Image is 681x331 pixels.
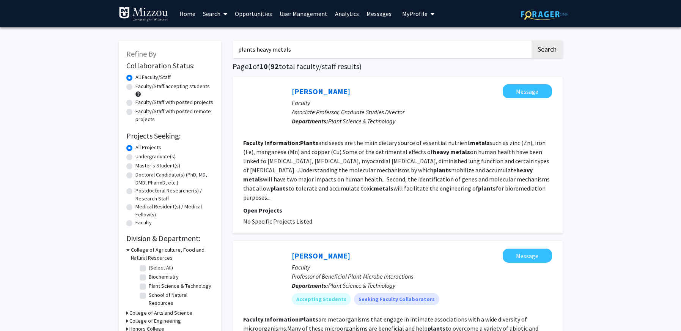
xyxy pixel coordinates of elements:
label: Medical Resident(s) / Medical Fellow(s) [135,203,214,219]
a: User Management [276,0,331,27]
b: metals [374,184,393,192]
a: [PERSON_NAME] [292,251,350,260]
label: School of Natural Resources [149,291,212,307]
b: plants [478,184,496,192]
b: Faculty Information: [243,139,300,147]
label: Faculty/Staff with posted remote projects [135,107,214,123]
b: Plants [300,139,318,147]
b: heavy [433,148,449,156]
span: Plant Science & Technology [328,282,395,289]
span: 92 [271,61,279,71]
a: [PERSON_NAME] [292,87,350,96]
label: Faculty/Staff with posted projects [135,98,213,106]
b: Departments: [292,117,328,125]
label: All Projects [135,143,161,151]
p: Faculty [292,263,552,272]
fg-read-more: and seeds are the main dietary source of essential nutrient such as zinc (Zn), iron (Fe), mangane... [243,139,550,201]
label: (Select All) [149,264,173,272]
mat-chip: Seeking Faculty Collaborators [354,293,439,305]
b: plants [433,166,451,174]
span: No Specific Projects Listed [243,218,312,225]
p: Professor of Beneficial Plant-Microbe Interactions [292,272,552,281]
a: Opportunities [231,0,276,27]
b: metals [243,175,263,183]
input: Search Keywords [233,41,530,58]
img: ForagerOne Logo [521,8,568,20]
button: Message David Mendoza-Cózatl [503,84,552,98]
h3: College of Arts and Science [129,309,192,317]
h2: Division & Department: [126,234,214,243]
a: Search [199,0,231,27]
b: plants [271,184,288,192]
p: Faculty [292,98,552,107]
label: Doctoral Candidate(s) (PhD, MD, DMD, PharmD, etc.) [135,171,214,187]
b: Departments: [292,282,328,289]
b: metals [470,139,490,147]
label: Biochemistry [149,273,179,281]
span: 1 [248,61,253,71]
h2: Projects Seeking: [126,131,214,140]
span: Plant Science & Technology [328,117,395,125]
h1: Page of ( total faculty/staff results) [233,62,563,71]
a: Analytics [331,0,363,27]
label: Plant Science & Technology [149,282,211,290]
button: Search [532,41,563,58]
p: Open Projects [243,206,552,215]
label: Faculty/Staff accepting students [135,82,210,90]
a: Home [176,0,199,27]
iframe: Chat [6,297,32,325]
h3: College of Engineering [129,317,181,325]
b: Plants [300,315,318,323]
b: heavy [516,166,533,174]
span: My Profile [402,10,428,17]
img: University of Missouri Logo [119,7,168,22]
label: Master's Student(s) [135,162,180,170]
label: Postdoctoral Researcher(s) / Research Staff [135,187,214,203]
label: Faculty [135,219,152,227]
h2: Collaboration Status: [126,61,214,70]
h3: College of Agriculture, Food and Natural Resources [131,246,214,262]
p: Associate Professor, Graduate Studies Director [292,107,552,117]
b: metals [450,148,470,156]
button: Message Heike Buecking [503,249,552,263]
label: All Faculty/Staff [135,73,171,81]
span: 10 [260,61,268,71]
label: Undergraduate(s) [135,153,176,161]
b: Faculty Information: [243,315,300,323]
a: Messages [363,0,395,27]
span: Refine By [126,49,156,58]
mat-chip: Accepting Students [292,293,351,305]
